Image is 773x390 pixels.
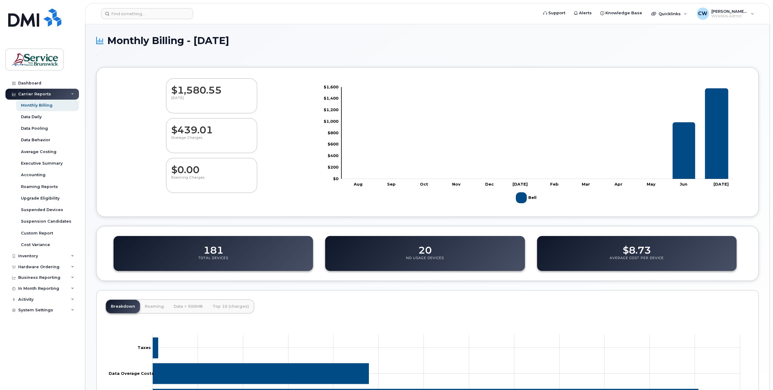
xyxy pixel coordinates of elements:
tspan: Sep [387,181,396,186]
dd: 181 [203,239,223,256]
tspan: Taxes [138,345,151,350]
tspan: $800 [328,130,339,135]
tspan: May [647,181,656,186]
a: Top 10 (charges) [208,300,254,313]
g: Bell [347,88,728,179]
p: Total Devices [198,256,228,267]
tspan: Feb [550,181,559,186]
h1: Monthly Billing - [DATE] [96,35,759,46]
tspan: Dec [485,181,494,186]
tspan: Aug [354,181,363,186]
p: No Usage Devices [406,256,444,267]
tspan: Mar [582,181,590,186]
g: Chart [324,84,733,205]
g: Legend [516,190,538,206]
p: [DATE] [171,96,252,107]
tspan: $0 [333,176,339,181]
a: Breakdown [106,300,140,313]
tspan: $1,600 [324,84,339,89]
a: Data > 500MB [169,300,208,313]
dd: $1,580.55 [171,79,252,96]
tspan: Data Overage Costs [109,371,154,375]
tspan: [DATE] [713,181,729,186]
tspan: $1,200 [324,107,339,112]
tspan: $1,400 [324,96,339,101]
p: Overage Charges [171,135,252,146]
tspan: $200 [328,164,339,169]
p: Average Cost Per Device [610,256,664,267]
p: Roaming Charges [171,175,252,186]
tspan: Oct [420,181,428,186]
a: Roaming [140,300,169,313]
tspan: [DATE] [512,181,528,186]
tspan: $600 [328,142,339,146]
dd: $8.73 [623,239,651,256]
tspan: Nov [452,181,461,186]
dd: $439.01 [171,118,252,135]
dd: 20 [418,239,432,256]
tspan: Apr [614,181,622,186]
tspan: Jun [680,181,688,186]
dd: $0.00 [171,158,252,175]
tspan: $400 [328,153,339,158]
g: Bell [516,190,538,206]
tspan: $1,000 [324,118,339,123]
